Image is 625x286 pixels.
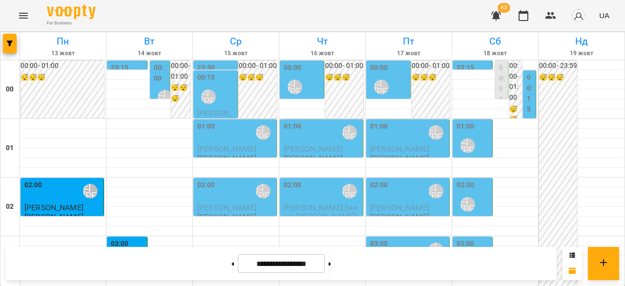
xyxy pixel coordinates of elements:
[284,154,343,162] p: [PERSON_NAME]
[158,90,172,105] div: Ліпатьєва Ольга
[12,4,35,27] button: Menu
[108,34,191,49] h6: Вт
[539,72,577,83] h6: 😴😴😴
[21,72,104,83] h6: 😴😴😴
[284,180,302,191] label: 02:00
[509,104,522,136] h6: 😴😴😴
[370,121,388,132] label: 01:00
[509,61,522,103] h6: 00:00 - 01:00
[284,121,302,132] label: 01:00
[527,72,534,114] label: 00:15
[21,61,104,71] h6: 00:00 - 01:00
[457,216,488,234] span: [PERSON_NAME]
[197,180,215,191] label: 02:00
[288,80,302,94] div: Ліпатьєва Ольга
[370,213,429,221] p: [PERSON_NAME]
[21,34,104,49] h6: Пн
[197,203,256,212] span: [PERSON_NAME]
[194,34,277,49] h6: Ср
[281,49,364,58] h6: 16 жовт
[325,72,363,83] h6: 😴😴😴
[239,72,277,83] h6: 😴😴😴
[197,72,215,83] label: 00:15
[197,154,256,162] p: [PERSON_NAME]
[498,3,510,13] span: 43
[457,121,475,132] label: 01:00
[540,34,623,49] h6: Нд
[284,203,358,220] span: [PERSON_NAME] (мама [PERSON_NAME])
[342,184,357,198] div: Ліпатьєва Ольга
[540,49,623,58] h6: 19 жовт
[21,49,104,58] h6: 13 жовт
[24,203,83,212] span: [PERSON_NAME]
[284,63,302,73] label: 00:00
[460,197,475,212] div: Ліпатьєва Ольга
[197,121,215,132] label: 01:00
[457,157,488,175] span: [PERSON_NAME]
[454,34,537,49] h6: Сб
[47,5,96,19] img: Voopty Logo
[284,99,319,116] span: [PERSON_NAME]
[539,61,577,71] h6: 00:00 - 23:59
[197,63,215,73] label: 23:30
[460,138,475,153] div: Ліпатьєва Ольга
[256,184,271,198] div: Ліпатьєва Ольга
[370,239,388,249] label: 03:00
[83,184,98,198] div: Ліпатьєва Ольга
[370,144,429,154] span: [PERSON_NAME]
[457,239,475,249] label: 03:00
[370,154,429,162] p: [PERSON_NAME]
[256,125,271,140] div: Ліпатьєва Ольга
[281,34,364,49] h6: Чт
[429,184,443,198] div: Ліпатьєва Ольга
[457,63,475,73] label: 23:15
[572,9,585,22] img: avatar_s.png
[171,83,191,104] h6: 😴😴😴
[457,180,475,191] label: 02:00
[370,99,407,133] span: [DEMOGRAPHIC_DATA][PERSON_NAME]
[595,6,613,24] button: UA
[201,89,216,104] div: Ліпатьєва Ольга
[197,213,256,221] p: [PERSON_NAME]
[499,63,506,105] label: 00:00
[171,61,191,82] h6: 00:00 - 01:00
[6,84,14,95] h6: 00
[194,49,277,58] h6: 15 жовт
[154,63,167,84] label: 00:00
[24,180,42,191] label: 02:00
[367,34,450,49] h6: Пт
[108,49,191,58] h6: 14 жовт
[374,80,389,94] div: Ліпатьєва Ольга
[367,49,450,58] h6: 17 жовт
[6,143,14,154] h6: 01
[111,239,129,249] label: 03:00
[197,144,256,154] span: [PERSON_NAME]
[599,10,609,21] span: UA
[24,213,83,221] p: [PERSON_NAME]
[239,61,277,71] h6: 00:00 - 01:00
[325,61,363,71] h6: 00:00 - 01:00
[429,125,443,140] div: Ліпатьєва Ольга
[370,203,429,212] span: [PERSON_NAME]
[454,49,537,58] h6: 18 жовт
[6,201,14,212] h6: 02
[342,125,357,140] div: Ліпатьєва Ольга
[284,144,343,154] span: [PERSON_NAME]
[47,20,96,26] span: For Business
[412,72,450,83] h6: 😴😴😴
[412,61,450,71] h6: 00:00 - 01:00
[370,180,388,191] label: 02:00
[111,63,129,73] label: 23:15
[197,109,232,126] span: [PERSON_NAME]
[370,63,388,73] label: 00:00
